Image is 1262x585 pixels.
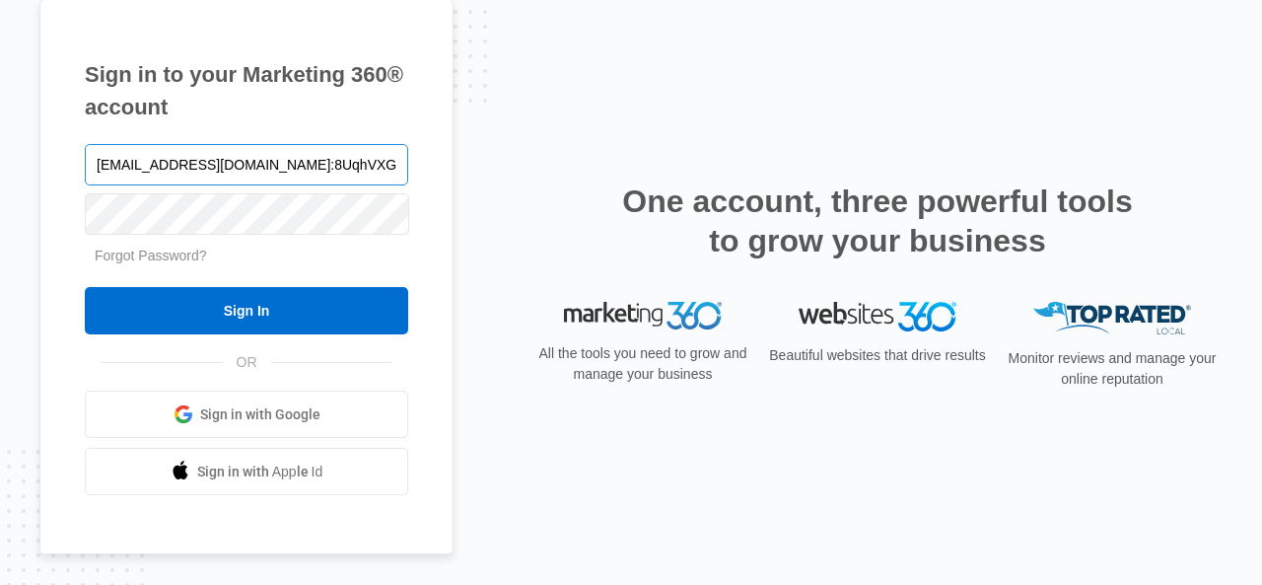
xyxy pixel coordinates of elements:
[85,448,408,495] a: Sign in with Apple Id
[616,182,1139,260] h2: One account, three powerful tools to grow your business
[564,302,722,329] img: Marketing 360
[85,287,408,334] input: Sign In
[85,391,408,438] a: Sign in with Google
[197,462,323,482] span: Sign in with Apple Id
[85,58,408,123] h1: Sign in to your Marketing 360® account
[1033,302,1191,334] img: Top Rated Local
[85,144,408,185] input: Email
[223,352,271,373] span: OR
[200,404,320,425] span: Sign in with Google
[799,302,956,330] img: Websites 360
[532,343,753,385] p: All the tools you need to grow and manage your business
[1002,348,1223,390] p: Monitor reviews and manage your online reputation
[767,345,988,366] p: Beautiful websites that drive results
[95,248,207,263] a: Forgot Password?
